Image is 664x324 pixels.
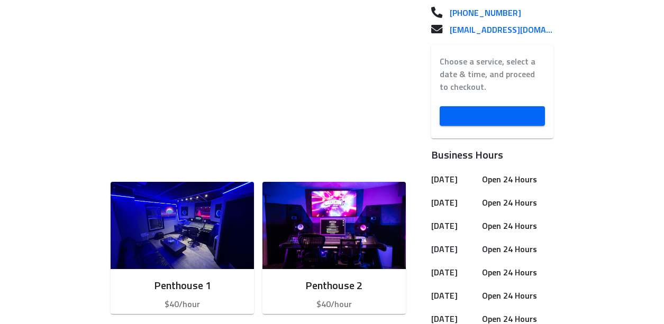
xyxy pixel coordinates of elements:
h6: Business Hours [431,147,553,164]
h6: [DATE] [431,196,478,210]
a: [EMAIL_ADDRESS][DOMAIN_NAME] [441,24,553,36]
h6: Penthouse 1 [119,277,245,294]
span: Book Now [448,109,536,123]
h6: Open 24 Hours [482,196,549,210]
a: [PHONE_NUMBER] [441,7,553,20]
h6: Open 24 Hours [482,242,549,257]
h6: [DATE] [431,265,478,280]
p: $40/hour [119,298,245,311]
h6: [DATE] [431,219,478,234]
img: Room image [262,182,406,269]
h6: Open 24 Hours [482,172,549,187]
p: $40/hour [271,298,397,311]
h6: Open 24 Hours [482,265,549,280]
h6: [DATE] [431,172,478,187]
button: Penthouse 1$40/hour [111,182,254,314]
h6: Open 24 Hours [482,289,549,303]
h6: Open 24 Hours [482,219,549,234]
button: Penthouse 2$40/hour [262,182,406,314]
label: Choose a service, select a date & time, and proceed to checkout. [440,55,545,94]
a: Book Now [440,106,545,126]
h6: [DATE] [431,242,478,257]
h6: Penthouse 2 [271,277,397,294]
h6: [DATE] [431,289,478,303]
img: Room image [111,182,254,269]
